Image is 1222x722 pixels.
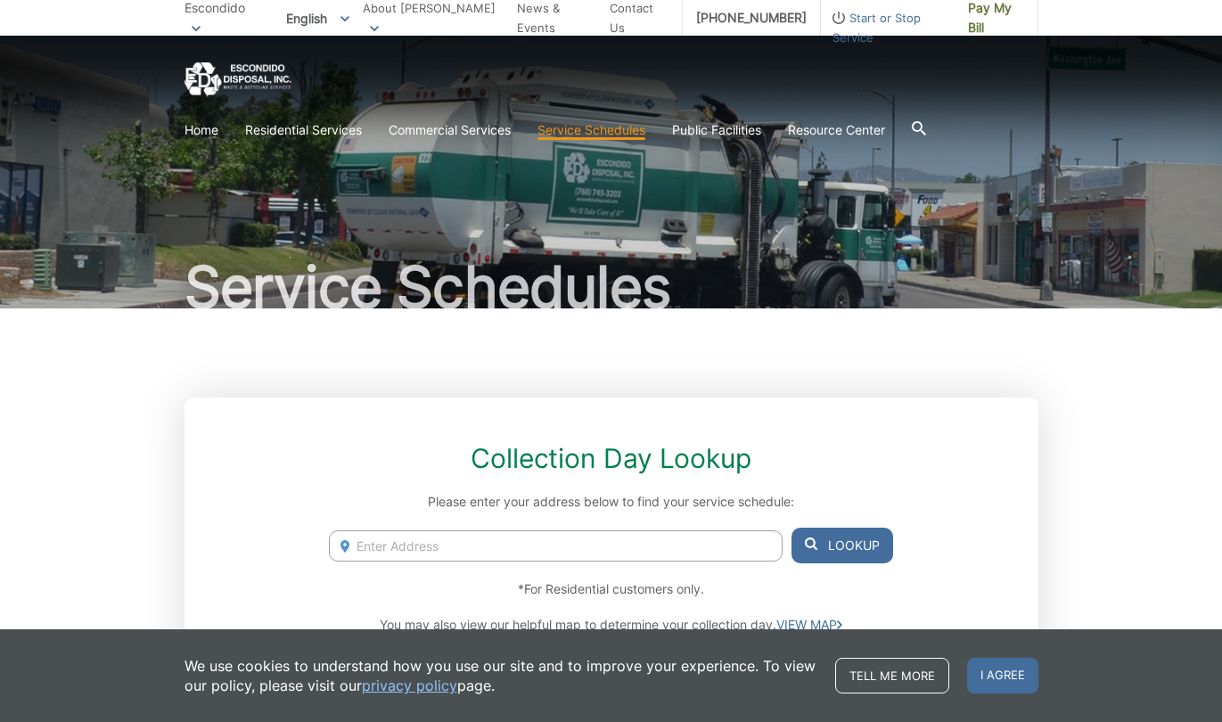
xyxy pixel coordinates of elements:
[273,4,363,33] span: English
[776,615,842,635] a: VIEW MAP
[835,658,949,693] a: Tell me more
[245,120,362,140] a: Residential Services
[389,120,511,140] a: Commercial Services
[329,442,892,474] h2: Collection Day Lookup
[791,528,893,563] button: Lookup
[329,615,892,635] p: You may also view our helpful map to determine your collection day.
[537,120,645,140] a: Service Schedules
[185,62,291,97] a: EDCD logo. Return to the homepage.
[185,120,218,140] a: Home
[329,492,892,512] p: Please enter your address below to find your service schedule:
[329,530,782,562] input: Enter Address
[672,120,761,140] a: Public Facilities
[788,120,885,140] a: Resource Center
[329,579,892,599] p: *For Residential customers only.
[967,658,1038,693] span: I agree
[362,676,457,695] a: privacy policy
[185,258,1038,316] h1: Service Schedules
[185,656,817,695] p: We use cookies to understand how you use our site and to improve your experience. To view our pol...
